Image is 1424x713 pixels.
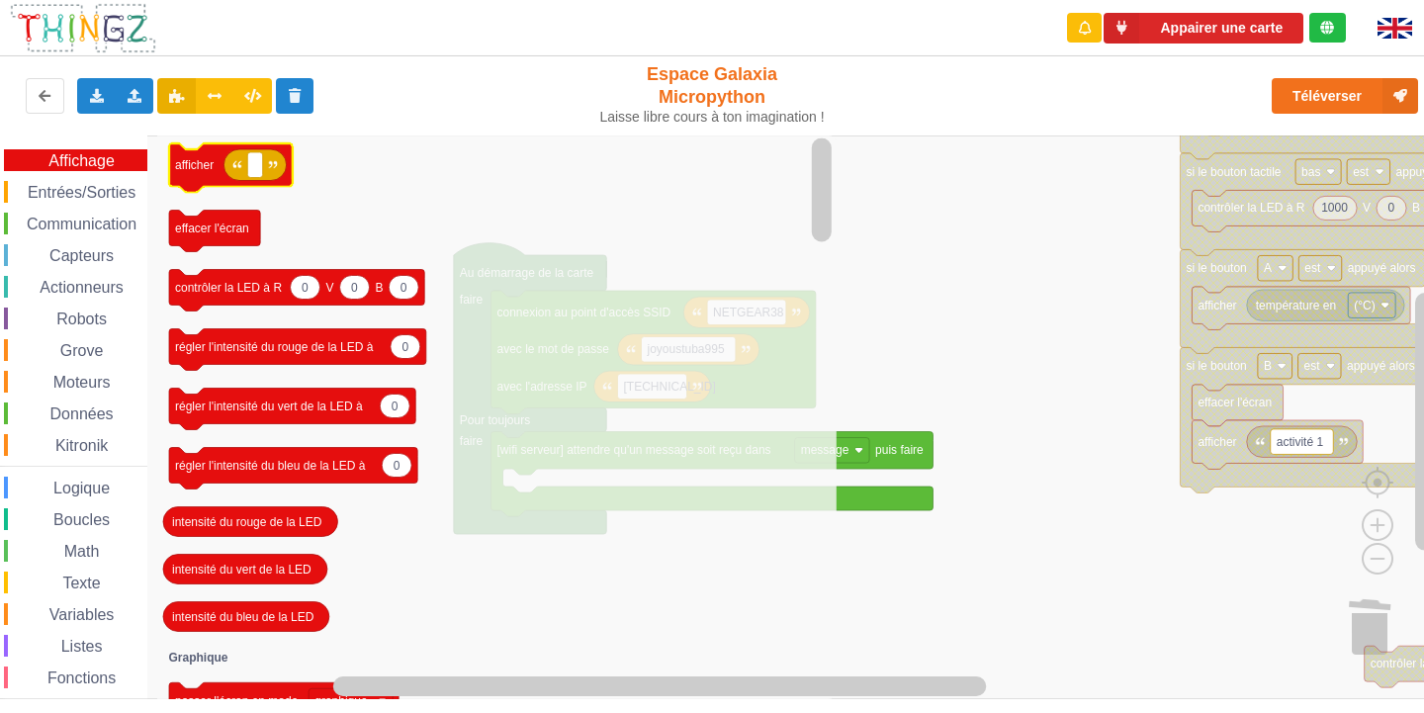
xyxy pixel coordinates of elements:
[1198,299,1236,312] text: afficher
[1198,435,1236,449] text: afficher
[400,281,407,295] text: 0
[1104,13,1303,44] button: Appairer une carte
[351,281,358,295] text: 0
[302,281,309,295] text: 0
[175,222,249,235] text: effacer l'écran
[59,575,103,591] span: Texte
[1347,359,1415,373] text: appuyé alors
[47,405,117,422] span: Données
[1186,261,1246,275] text: si le bouton
[1186,165,1281,179] text: si le bouton tactile
[172,563,311,577] text: intensité du vert de la LED
[401,340,408,354] text: 0
[1304,359,1321,373] text: est
[169,651,228,665] text: Graphique
[1264,359,1272,373] text: B
[46,606,118,623] span: Variables
[1321,201,1348,215] text: 1000
[1388,201,1395,215] text: 0
[1309,13,1346,43] div: Tu es connecté au serveur de création de Thingz
[53,311,110,327] span: Robots
[1301,165,1320,179] text: bas
[1348,261,1416,275] text: appuyé alors
[392,400,399,413] text: 0
[1256,299,1336,312] text: température en
[1363,201,1371,215] text: V
[376,281,384,295] text: B
[50,374,114,391] span: Moteurs
[1378,18,1412,39] img: gb.png
[1353,165,1370,179] text: est
[175,281,282,295] text: contrôler la LED à R
[1186,359,1246,373] text: si le bouton
[1354,299,1375,312] text: (°C)
[175,400,363,413] text: régler l'intensité du vert de la LED à
[57,342,107,359] span: Grove
[1304,261,1321,275] text: est
[1198,201,1304,215] text: contrôler la LED à R
[172,515,322,529] text: intensité du rouge de la LED
[37,279,127,296] span: Actionneurs
[875,443,924,457] text: puis faire
[9,2,157,54] img: thingz_logo.png
[24,216,139,232] span: Communication
[46,247,117,264] span: Capteurs
[61,543,103,560] span: Math
[175,340,374,354] text: régler l'intensité du rouge de la LED à
[394,459,400,473] text: 0
[175,459,366,473] text: régler l'intensité du bleu de la LED à
[591,109,834,126] div: Laisse libre cours à ton imagination !
[1277,435,1324,449] text: activité 1
[1198,396,1272,409] text: effacer l'écran
[1272,78,1418,114] button: Téléverser
[591,63,834,126] div: Espace Galaxia Micropython
[44,669,119,686] span: Fonctions
[1264,261,1272,275] text: A
[52,437,111,454] span: Kitronik
[326,281,334,295] text: V
[50,511,113,528] span: Boucles
[25,184,138,201] span: Entrées/Sorties
[58,638,106,655] span: Listes
[172,610,314,624] text: intensité du bleu de la LED
[45,152,117,169] span: Affichage
[50,480,113,496] span: Logique
[175,158,214,172] text: afficher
